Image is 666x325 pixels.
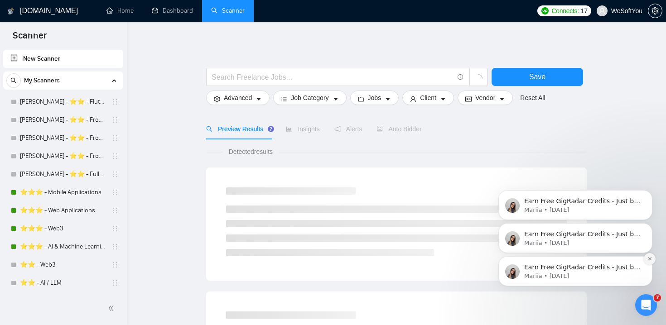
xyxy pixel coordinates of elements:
a: setting [648,7,662,14]
img: upwork-logo.png [541,7,549,14]
span: idcard [465,96,472,102]
span: holder [111,98,119,105]
span: caret-down [333,96,339,102]
span: holder [111,189,119,196]
span: Advanced [224,93,252,103]
span: Vendor [475,93,495,103]
span: folder [358,96,364,102]
span: holder [111,207,119,214]
button: userClientcaret-down [402,91,454,105]
a: [PERSON_NAME] - ⭐️⭐️ - Flutter Dev [20,93,106,111]
iframe: Intercom live chat [635,294,657,316]
a: searchScanner [211,7,245,14]
a: ⭐️⭐️⭐️ - Mobile Applications [20,183,106,201]
span: My Scanners [24,72,60,90]
span: user [410,96,416,102]
a: dashboardDashboard [152,7,193,14]
a: homeHome [106,7,134,14]
span: Detected results [222,147,279,157]
a: [PERSON_NAME] - ⭐️⭐️ - Front Dev [20,129,106,147]
a: [PERSON_NAME] - ⭐️⭐️ - Front Dev [20,111,106,129]
button: setting [648,4,662,18]
iframe: Intercom notifications message [485,132,666,301]
a: ⭐️⭐️ - Web3 [20,256,106,274]
a: ⭐️⭐️⭐️ - Web3 [20,220,106,238]
span: Alerts [334,125,362,133]
span: Preview Results [206,125,271,133]
span: info-circle [458,74,463,80]
img: logo [8,4,14,19]
button: settingAdvancedcaret-down [206,91,270,105]
span: double-left [108,304,117,313]
span: search [7,77,20,84]
span: area-chart [286,126,292,132]
a: ⭐️⭐️⭐️ - Web Applications [20,201,106,220]
span: caret-down [385,96,391,102]
span: 17 [581,6,588,16]
span: loading [474,74,483,82]
span: Job Category [291,93,328,103]
a: [PERSON_NAME] - ⭐️⭐️ - Fullstack Dev [20,165,106,183]
button: barsJob Categorycaret-down [273,91,346,105]
span: bars [281,96,287,102]
button: Save [492,68,583,86]
span: holder [111,153,119,160]
span: search [206,126,212,132]
button: search [6,73,21,88]
span: robot [376,126,383,132]
span: holder [111,261,119,268]
span: Scanner [5,29,54,48]
a: [PERSON_NAME] - ⭐️⭐️ - Front Dev [20,147,106,165]
div: Tooltip anchor [267,125,275,133]
button: folderJobscaret-down [350,91,399,105]
span: user [599,8,605,14]
span: caret-down [256,96,262,102]
span: holder [111,279,119,287]
span: holder [111,116,119,124]
span: holder [111,225,119,232]
a: New Scanner [10,50,116,68]
span: Insights [286,125,319,133]
span: holder [111,134,119,142]
span: holder [111,243,119,250]
span: caret-down [499,96,505,102]
span: Client [420,93,436,103]
span: holder [111,171,119,178]
input: Search Freelance Jobs... [212,72,454,83]
span: Jobs [368,93,381,103]
span: notification [334,126,341,132]
a: Reset All [520,93,545,103]
span: Auto Bidder [376,125,421,133]
a: ⭐️⭐️ - AI / LLM [20,274,106,292]
span: caret-down [440,96,446,102]
span: 7 [654,294,661,301]
li: New Scanner [3,50,123,68]
span: Save [529,71,545,82]
a: ⭐️⭐️⭐️ - AI & Machine Learning Development [20,238,106,256]
button: idcardVendorcaret-down [458,91,513,105]
span: Connects: [551,6,579,16]
span: setting [214,96,220,102]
